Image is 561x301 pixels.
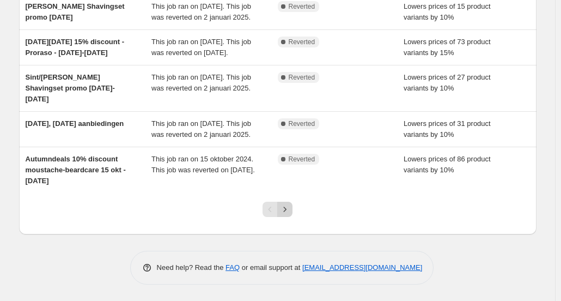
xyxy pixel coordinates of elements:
[151,119,251,139] span: This job ran on [DATE]. This job was reverted on 2 januari 2025.
[151,38,251,57] span: This job ran on [DATE]. This job was reverted on [DATE].
[404,155,491,174] span: Lowers prices of 86 product variants by 10%
[404,73,491,92] span: Lowers prices of 27 product variants by 10%
[289,73,315,82] span: Reverted
[289,155,315,164] span: Reverted
[26,155,126,185] span: Autumndeals 10% discount moustache-beardcare 15 okt - [DATE]
[151,155,255,174] span: This job ran on 15 oktober 2024. This job was reverted on [DATE].
[302,263,422,272] a: [EMAIL_ADDRESS][DOMAIN_NAME]
[404,38,491,57] span: Lowers prices of 73 product variants by 15%
[289,2,315,11] span: Reverted
[225,263,240,272] a: FAQ
[26,38,125,57] span: [DATE][DATE] 15% discount - Proraso - [DATE]-[DATE]
[404,119,491,139] span: Lowers prices of 31 product variants by 10%
[151,73,251,92] span: This job ran on [DATE]. This job was reverted on 2 januari 2025.
[289,119,315,128] span: Reverted
[277,202,292,217] button: Next
[263,202,292,217] nav: Pagination
[404,2,491,21] span: Lowers prices of 15 product variants by 10%
[26,73,115,103] span: Sint/[PERSON_NAME] Shavingset promo [DATE]-[DATE]
[151,2,251,21] span: This job ran on [DATE]. This job was reverted on 2 januari 2025.
[26,119,124,128] span: [DATE], [DATE] aanbiedingen
[157,263,226,272] span: Need help? Read the
[240,263,302,272] span: or email support at
[289,38,315,46] span: Reverted
[26,2,125,21] span: [PERSON_NAME] Shavingset promo [DATE]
